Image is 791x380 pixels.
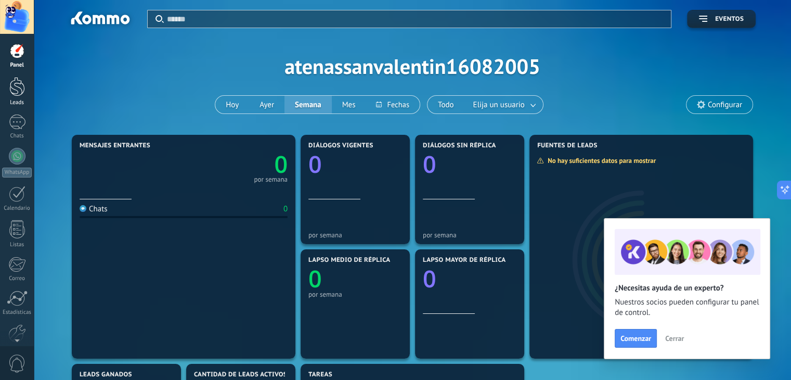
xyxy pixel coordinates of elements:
div: WhatsApp [2,168,32,178]
button: Ayer [249,96,284,113]
div: 0 [283,204,288,214]
button: Semana [284,96,332,113]
text: 0 [274,148,288,180]
div: por semana [423,231,516,239]
span: Cerrar [665,335,684,342]
div: por semana [308,290,402,298]
span: Cantidad de leads activos [194,371,287,378]
div: Chats [80,204,108,214]
span: Diálogos vigentes [308,142,373,149]
button: Elija un usuario [464,96,543,113]
text: 0 [423,148,436,180]
span: Fuentes de leads [537,142,598,149]
div: Estadísticas [2,309,32,316]
span: Configurar [708,100,742,109]
button: Eventos [687,10,756,28]
button: Fechas [366,96,419,113]
span: Mensajes entrantes [80,142,150,149]
div: Listas [2,242,32,248]
button: Mes [332,96,366,113]
span: Lapso mayor de réplica [423,257,505,264]
div: Leads [2,99,32,106]
span: Leads ganados [80,371,132,378]
span: Comenzar [620,335,651,342]
text: 0 [308,148,322,180]
div: Correo [2,275,32,282]
text: 0 [423,263,436,295]
span: Tareas [308,371,332,378]
div: por semana [308,231,402,239]
span: Nuestros socios pueden configurar tu panel de control. [615,297,759,318]
div: por semana [254,177,288,182]
a: 0 [184,148,288,180]
span: Eventos [715,16,744,23]
span: Diálogos sin réplica [423,142,496,149]
button: Cerrar [660,331,689,346]
h2: ¿Necesitas ayuda de un experto? [615,283,759,293]
span: Lapso medio de réplica [308,257,391,264]
div: Panel [2,62,32,69]
button: Todo [427,96,464,113]
div: Chats [2,133,32,140]
div: Calendario [2,205,32,212]
text: 0 [308,263,322,295]
span: Elija un usuario [471,98,527,112]
div: No hay suficientes datos para mostrar [537,156,663,165]
img: Chats [80,205,86,212]
button: Hoy [215,96,249,113]
button: Comenzar [615,329,657,348]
